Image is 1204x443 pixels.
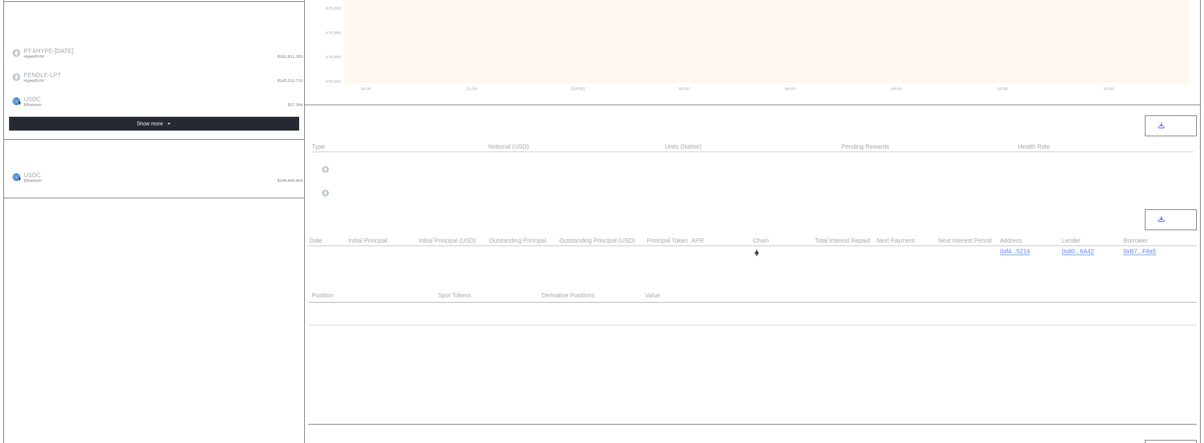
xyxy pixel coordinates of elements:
[1018,143,1050,150] div: Health Rate
[647,248,690,258] div: USDC
[691,248,752,258] div: 9.500%
[1168,123,1184,129] span: Export
[312,154,487,162] div: Pendle LP kHYPE 13112025 HYPEREVM
[20,47,74,59] span: PT-kHYPE-[DATE]
[9,148,299,165] div: Aggregate Debt
[312,275,1193,285] div: CeFi Positions
[20,96,42,107] span: USDC
[1145,209,1197,230] button: Export
[13,173,20,181] img: usdc.png
[691,237,752,244] div: APR
[288,103,303,107] span: $27.394
[24,103,42,107] span: Ethereum
[1000,237,1060,244] div: Address
[9,117,299,131] button: Show more
[17,53,22,57] img: hyperevm-CUbfO1az.svg
[488,166,529,173] div: 145,312.715
[438,291,471,300] span: Spot Tokens
[1062,237,1122,244] div: Lender
[9,27,299,41] div: Aggregate Balances
[1168,216,1184,223] span: Export
[938,237,999,244] div: Next Interest Period
[891,86,902,91] text: 09:00
[559,250,599,256] div: 199,979.108
[1145,115,1197,136] button: Export
[24,54,74,59] span: HyperEVM
[325,54,341,59] text: 474,000
[1104,86,1114,91] text: 15:00
[325,30,341,35] text: 475,000
[815,237,875,244] div: Total Interest Repaid
[647,237,690,244] div: Principal Token
[360,86,371,91] text: 18:00
[17,177,22,181] img: svg+xml,%3c
[841,143,889,150] div: Pending Rewards
[665,177,840,186] div: -
[488,190,529,197] div: 162,811.320
[466,86,477,91] text: 21:00
[278,54,303,59] span: $162,811.320
[815,250,840,256] div: 572.603
[24,178,42,183] span: Ethereum
[488,143,529,150] div: Notional (USD)
[312,177,487,186] div: Pendle PT kHYPE 13112025 HYPEREVM
[13,49,20,57] img: empty-token.png
[20,172,42,183] span: USDC
[348,237,417,244] div: Initial Principal
[348,250,388,256] div: 200,000.000
[559,237,645,244] div: Outstanding Principal (USD)
[1123,248,1156,255] a: 0xB7...F8a5
[488,178,529,185] div: 162,811.320
[295,248,347,258] div: [DATE]
[645,291,660,300] span: Value
[312,143,325,150] div: Type
[938,248,999,258] div: [DATE]
[270,72,303,79] div: 1,475.784
[13,97,20,105] img: usdc.png
[312,121,360,131] div: DeFi Metrics
[665,154,840,162] div: -
[541,310,644,317] div: 1
[997,86,1008,91] text: 12:00
[278,178,303,183] span: $199,969.964
[278,78,303,83] span: $145,312.715
[295,237,347,244] div: Start Date
[1062,248,1094,255] a: 0x80...6A42
[9,10,299,27] div: Account Balance
[753,237,813,244] div: Chain
[665,166,697,173] div: 1,475.784
[322,166,369,174] div: PENDLE-LPT
[419,250,459,256] div: 199,979.108
[665,143,701,150] div: Units (Native)
[665,190,697,197] div: 3,681.331
[270,47,303,55] div: 3,681.331
[1000,248,1030,255] a: 0xf4...5214
[489,237,558,244] div: Outstanding Principal
[438,310,541,317] div: 3
[541,291,594,300] span: Derivative Positions
[17,101,22,105] img: svg+xml,%3c
[679,86,690,91] text: 03:00
[1123,237,1184,244] div: Borrower
[320,310,403,318] div: HCL HYPE sub233 Hyperliquid
[488,155,529,162] div: 145,312.715
[322,190,329,197] img: empty-token.png
[785,86,796,91] text: 06:00
[13,73,20,81] img: empty-token.png
[322,166,329,173] img: empty-token.png
[137,121,163,127] div: Show more
[419,237,488,244] div: Initial Principal (USD)
[17,77,22,81] img: hyperevm-CUbfO1az.svg
[644,310,685,317] div: 174,553.788
[312,291,333,300] span: Position
[322,190,382,197] div: PT-kHYPE-[DATE]
[325,6,341,10] text: 476,000
[281,96,303,103] div: 27.398
[571,86,585,91] text: [DATE]
[753,249,788,257] div: Ethereum
[20,72,61,83] span: PENDLE-LPT
[489,250,529,256] div: 200,000.000
[876,237,937,244] div: Next Payment
[753,250,760,256] img: svg+xml,%3c
[876,250,909,256] div: 3,227.398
